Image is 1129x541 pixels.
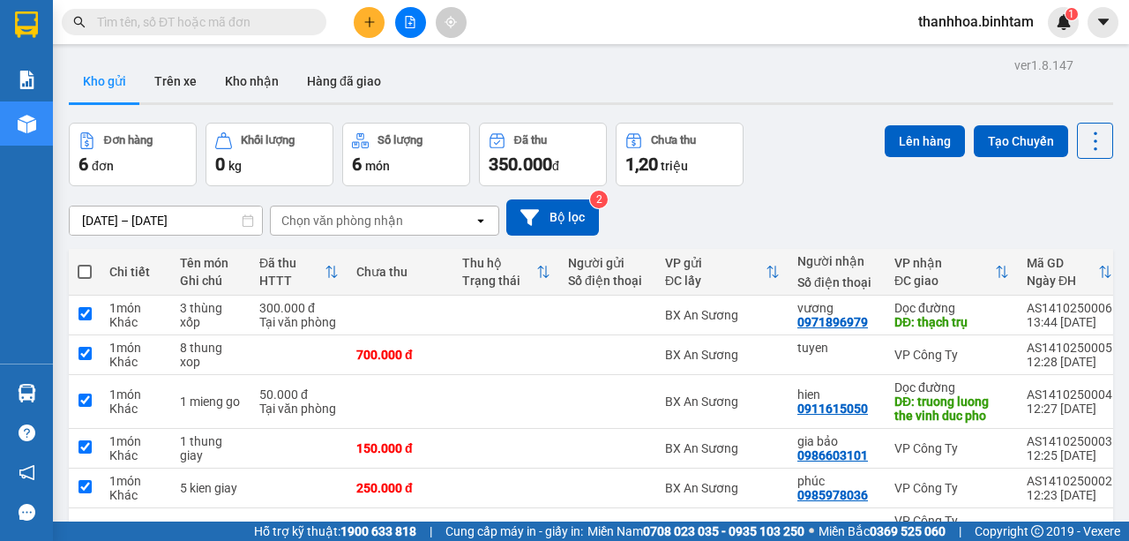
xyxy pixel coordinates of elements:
button: caret-down [1088,7,1118,38]
span: copyright [1031,525,1043,537]
button: Hàng đã giao [293,60,395,102]
div: Mã GD [1027,256,1098,270]
div: Người nhận [797,254,877,268]
span: 6 [79,154,88,175]
div: BX An Sương [665,481,780,495]
div: DĐ: truong luong the vinh duc pho [894,394,1009,423]
div: 1 món [109,301,162,315]
div: 250.000 đ [356,481,445,495]
span: file-add [404,16,416,28]
span: message [19,504,35,521]
button: Đã thu350.000đ [479,123,607,186]
button: aim [436,7,467,38]
th: Toggle SortBy [453,249,559,296]
div: AS1410250005 [1027,341,1112,355]
div: 12:28 [DATE] [1027,355,1112,369]
span: search [73,16,86,28]
div: VP Công Ty [894,348,1009,362]
div: BX An Sương [665,308,780,322]
img: solution-icon [18,71,36,89]
div: Tên món [180,256,242,270]
img: logo-vxr [15,11,38,38]
button: Tạo Chuyến [974,125,1068,157]
span: | [430,522,432,541]
button: Kho nhận [211,60,293,102]
div: 12:23 [DATE] [1027,488,1112,502]
th: Toggle SortBy [1018,249,1121,296]
div: AS1410250002 [1027,474,1112,488]
div: 1 món [109,521,162,535]
div: 3 thùng xốp [180,301,242,329]
button: Khối lượng0kg [206,123,333,186]
svg: open [474,214,488,228]
button: Chưa thu1,20 triệu [616,123,744,186]
div: Chưa thu [356,265,445,279]
div: Khối lượng [241,134,295,147]
span: notification [19,464,35,481]
div: 13:44 [DATE] [1027,315,1112,329]
div: Số lượng [378,134,422,147]
div: Tại văn phòng [259,402,339,416]
span: 1,20 [625,154,658,175]
div: Dọc đường [894,301,1009,315]
div: Ghi chú [180,274,242,288]
span: đơn [92,159,114,173]
span: Cung cấp máy in - giấy in: [445,522,583,541]
div: 8 thung xop [180,341,242,369]
div: ĐC giao [894,274,995,288]
div: Số điện thoại [797,275,877,289]
span: 0 [215,154,225,175]
div: VP nhận [894,256,995,270]
button: Kho gửi [69,60,140,102]
div: DĐ: thạch trụ [894,315,1009,329]
span: question-circle [19,425,35,441]
img: warehouse-icon [18,115,36,133]
div: BX An Sương [665,348,780,362]
th: Toggle SortBy [886,249,1018,296]
div: Chi tiết [109,265,162,279]
button: Lên hàng [885,125,965,157]
span: triệu [661,159,688,173]
span: plus [363,16,376,28]
div: Khác [109,488,162,502]
span: 350.000 [489,154,552,175]
img: warehouse-icon [18,384,36,402]
div: ver 1.8.147 [1014,56,1073,75]
div: Thu hộ [462,256,536,270]
div: Số điện thoại [568,274,647,288]
div: 1 mieng go [180,394,242,409]
div: gia bảo [797,434,877,448]
span: kg [228,159,242,173]
sup: 1 [1065,8,1078,20]
div: Dọc đường [894,380,1009,394]
div: 150.000 đ [356,441,445,455]
img: icon-new-feature [1056,14,1072,30]
span: món [365,159,390,173]
div: nở [797,521,877,535]
div: BX An Sương [665,441,780,455]
span: Miền Bắc [819,522,946,541]
div: AS1410250004 [1027,387,1112,402]
div: Trạng thái [462,274,536,288]
button: file-add [395,7,426,38]
div: vương [797,301,877,315]
div: Tại văn phòng [259,315,339,329]
sup: 2 [590,191,608,208]
div: Khác [109,448,162,462]
div: 700.000 đ [356,348,445,362]
div: 1 món [109,474,162,488]
div: phúc [797,474,877,488]
div: 12:25 [DATE] [1027,448,1112,462]
div: 12:27 [DATE] [1027,402,1112,416]
div: ĐC lấy [665,274,766,288]
div: 1 món [109,434,162,448]
button: Đơn hàng6đơn [69,123,197,186]
strong: 0369 525 060 [870,524,946,538]
div: hien [797,387,877,402]
div: 0971896979 [797,315,868,329]
div: 0911615050 [797,402,868,416]
span: caret-down [1095,14,1111,30]
div: Đã thu [514,134,547,147]
div: Chọn văn phòng nhận [281,212,403,229]
input: Tìm tên, số ĐT hoặc mã đơn [97,12,305,32]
